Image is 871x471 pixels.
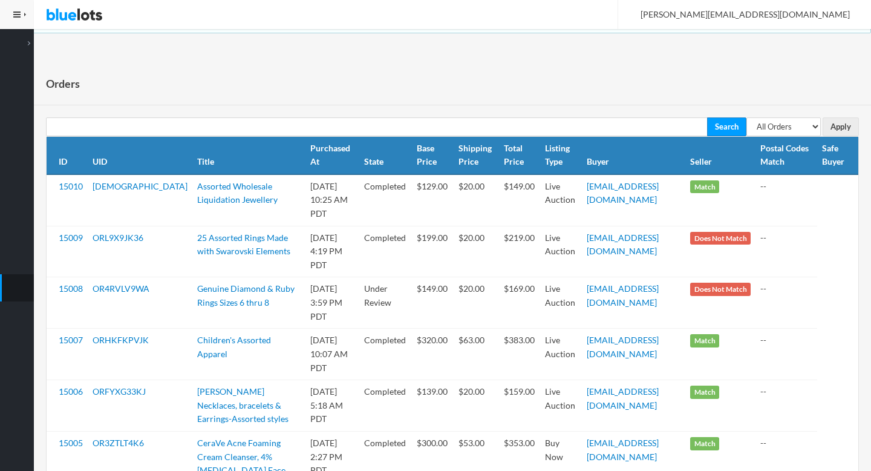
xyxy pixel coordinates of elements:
a: 25 Assorted Rings Made with Swarovski Elements [197,232,290,257]
th: Listing Type [540,137,582,174]
a: ORHKFKPVJK [93,335,149,345]
td: $169.00 [499,277,541,329]
td: $129.00 [412,174,453,226]
h1: Orders [46,74,80,93]
th: ID [47,137,88,174]
a: 15008 [59,283,83,294]
span: Does Not Match [690,283,751,296]
td: $20.00 [454,174,499,226]
td: [DATE] 5:18 AM PDT [305,380,360,432]
td: Live Auction [540,380,582,432]
a: [EMAIL_ADDRESS][DOMAIN_NAME] [587,232,659,257]
input: Apply [823,117,859,136]
a: ORFYXG33KJ [93,386,146,397]
a: Genuine Diamond & Ruby Rings Sizes 6 thru 8 [197,283,295,308]
span: Match [690,386,719,399]
td: [DATE] 3:59 PM PDT [305,277,360,329]
td: $63.00 [454,329,499,380]
a: Children's Assorted Apparel [197,335,271,359]
span: Does Not Match [690,232,751,245]
td: $139.00 [412,380,453,432]
span: Match [690,334,719,347]
a: 15005 [59,438,83,448]
a: Assorted Wholesale Liquidation Jewellery [197,181,278,205]
td: $20.00 [454,380,499,432]
th: Buyer [582,137,685,174]
td: $320.00 [412,329,453,380]
a: [EMAIL_ADDRESS][DOMAIN_NAME] [587,283,659,308]
td: $219.00 [499,226,541,277]
th: Seller [685,137,755,174]
td: -- [755,380,817,432]
td: Under Review [359,277,412,329]
th: Base Price [412,137,453,174]
td: $159.00 [499,380,541,432]
th: Safe Buyer [817,137,858,174]
td: $20.00 [454,226,499,277]
td: [DATE] 4:19 PM PDT [305,226,360,277]
td: [DATE] 10:07 AM PDT [305,329,360,380]
th: State [359,137,412,174]
td: Completed [359,226,412,277]
td: $199.00 [412,226,453,277]
td: [DATE] 10:25 AM PDT [305,174,360,226]
a: 15009 [59,232,83,243]
a: [EMAIL_ADDRESS][DOMAIN_NAME] [587,181,659,205]
td: $149.00 [412,277,453,329]
a: 15006 [59,386,83,397]
a: [PERSON_NAME] Necklaces, bracelets & Earrings-Assorted styles [197,386,289,424]
input: Search [707,117,746,136]
a: [DEMOGRAPHIC_DATA] [93,181,188,191]
a: [EMAIL_ADDRESS][DOMAIN_NAME] [587,386,659,410]
a: ORL9X9JK36 [93,232,143,243]
td: -- [755,174,817,226]
a: [EMAIL_ADDRESS][DOMAIN_NAME] [587,335,659,359]
td: Live Auction [540,226,582,277]
td: Live Auction [540,174,582,226]
td: $383.00 [499,329,541,380]
td: -- [755,226,817,277]
a: [EMAIL_ADDRESS][DOMAIN_NAME] [587,438,659,462]
span: Match [690,180,719,194]
td: Live Auction [540,277,582,329]
td: $20.00 [454,277,499,329]
th: Title [192,137,305,174]
th: UID [88,137,192,174]
td: Completed [359,329,412,380]
a: 15010 [59,181,83,191]
a: OR4RVLV9WA [93,283,149,294]
th: Postal Codes Match [755,137,817,174]
td: -- [755,277,817,329]
td: $149.00 [499,174,541,226]
th: Purchased At [305,137,360,174]
th: Total Price [499,137,541,174]
td: Completed [359,174,412,226]
td: -- [755,329,817,380]
a: 15007 [59,335,83,345]
th: Shipping Price [454,137,499,174]
span: Match [690,437,719,450]
td: Completed [359,380,412,432]
td: Live Auction [540,329,582,380]
a: OR3ZTLT4K6 [93,438,144,448]
span: [PERSON_NAME][EMAIL_ADDRESS][DOMAIN_NAME] [627,9,850,19]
